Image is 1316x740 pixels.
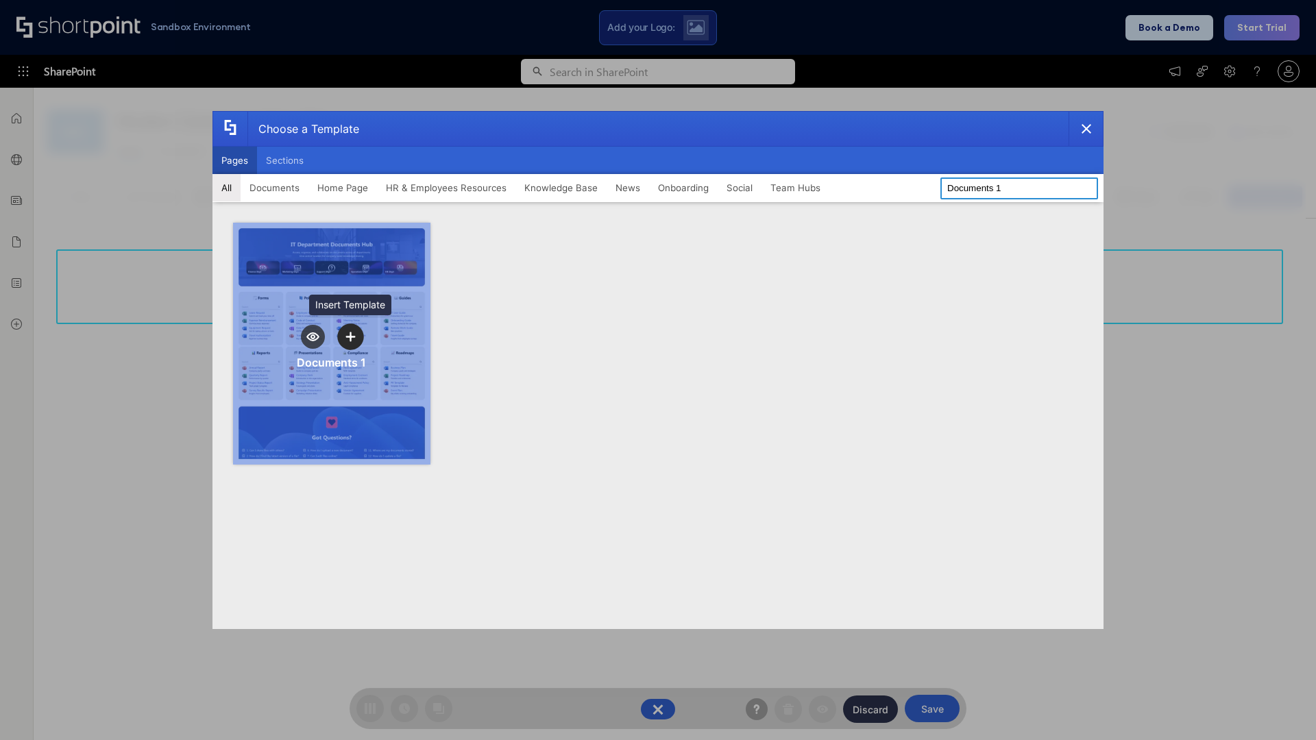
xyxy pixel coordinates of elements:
div: Documents 1 [297,356,366,369]
input: Search [940,177,1098,199]
button: Team Hubs [761,174,829,201]
button: Pages [212,147,257,174]
button: HR & Employees Resources [377,174,515,201]
button: Documents [241,174,308,201]
button: Social [718,174,761,201]
button: Onboarding [649,174,718,201]
button: Home Page [308,174,377,201]
div: template selector [212,111,1104,629]
button: News [607,174,649,201]
button: Knowledge Base [515,174,607,201]
button: Sections [257,147,313,174]
button: All [212,174,241,201]
iframe: Chat Widget [1247,674,1316,740]
div: Choose a Template [247,112,359,146]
